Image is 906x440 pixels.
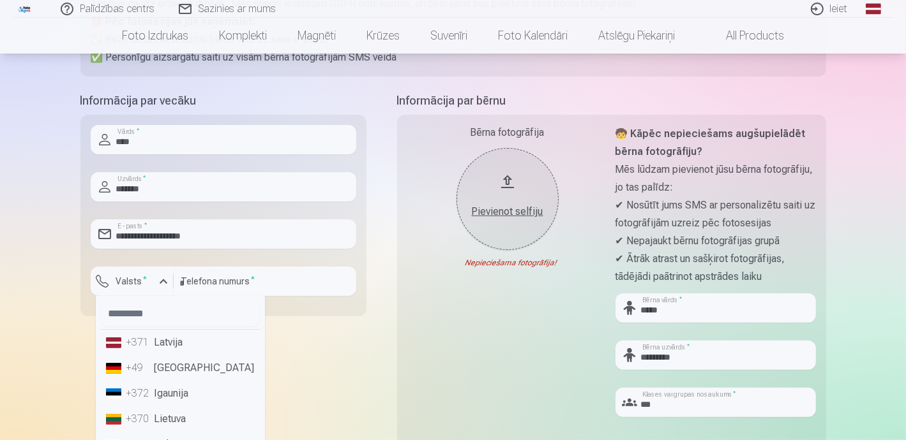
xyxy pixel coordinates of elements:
[615,196,816,232] p: ✔ Nosūtīt jums SMS ar personalizētu saiti uz fotogrāfijām uzreiz pēc fotosesijas
[80,92,366,110] h5: Informācija par vecāku
[351,18,415,54] a: Krūzes
[415,18,483,54] a: Suvenīri
[615,250,816,286] p: ✔ Ātrāk atrast un sašķirot fotogrāfijas, tādējādi paātrinot apstrādes laiku
[457,148,559,250] button: Pievienot selfiju
[407,125,608,140] div: Bērna fotogrāfija
[615,128,806,158] strong: 🧒 Kāpēc nepieciešams augšupielādēt bērna fotogrāfiju?
[407,258,608,268] div: Nepieciešama fotogrāfija!
[126,335,152,350] div: +371
[91,296,174,306] div: Lauks ir obligāts
[483,18,583,54] a: Foto kalendāri
[18,5,32,13] img: /fa1
[101,381,260,406] li: Igaunija
[101,355,260,381] li: [GEOGRAPHIC_DATA]
[615,232,816,250] p: ✔ Nepajaukt bērnu fotogrāfijas grupā
[91,48,816,66] p: ✅ Personīgu aizsargātu saiti uz visām bērna fotogrāfijām SMS veidā
[615,161,816,196] p: Mēs lūdzam pievienot jūsu bērna fotogrāfiju, jo tas palīdz:
[101,406,260,432] li: Lietuva
[126,360,152,376] div: +49
[107,18,204,54] a: Foto izdrukas
[690,18,799,54] a: All products
[101,330,260,355] li: Latvija
[583,18,690,54] a: Atslēgu piekariņi
[126,411,152,427] div: +370
[282,18,351,54] a: Magnēti
[204,18,282,54] a: Komplekti
[111,275,153,288] label: Valsts
[126,386,152,401] div: +372
[469,204,546,219] div: Pievienot selfiju
[397,92,826,110] h5: Informācija par bērnu
[91,267,174,296] button: Valsts*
